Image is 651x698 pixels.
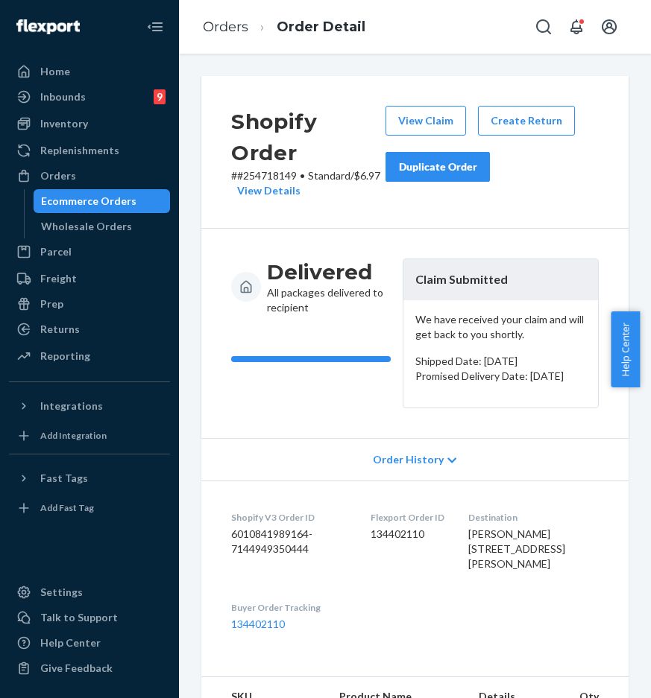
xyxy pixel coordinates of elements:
ol: breadcrumbs [191,5,377,49]
button: Create Return [478,106,575,136]
button: View Claim [386,106,466,136]
div: Settings [40,585,83,600]
div: Integrations [40,399,103,413]
button: Open Search Box [529,12,559,42]
div: Reporting [40,349,90,364]
p: We have received your claim and will get back to you shortly. [415,312,586,342]
div: Inbounds [40,89,86,104]
a: Ecommerce Orders [34,189,171,213]
img: Flexport logo [16,19,80,34]
div: Ecommerce Orders [41,194,136,209]
div: Add Fast Tag [40,501,94,514]
dt: Destination [468,511,600,524]
header: Claim Submitted [403,259,598,300]
button: Open account menu [594,12,624,42]
div: Wholesale Orders [41,219,132,234]
button: Fast Tags [9,466,170,490]
a: Parcel [9,240,170,264]
div: Orders [40,168,76,183]
a: 134402110 [231,618,285,630]
button: Duplicate Order [386,152,490,182]
a: Prep [9,292,170,316]
a: Settings [9,580,170,604]
dd: 134402110 [371,527,444,542]
a: Replenishments [9,139,170,162]
div: Fast Tags [40,471,88,486]
p: Promised Delivery Date: [DATE] [415,369,586,384]
button: Talk to Support [9,606,170,629]
dt: Buyer Order Tracking [231,601,347,614]
a: Returns [9,317,170,341]
span: • [300,169,305,182]
div: Talk to Support [40,610,118,625]
span: Order History [373,452,444,467]
a: Help Center [9,631,170,655]
h2: Shopify Order [231,106,386,168]
dt: Flexport Order ID [371,511,444,524]
a: Orders [9,164,170,188]
div: Add Integration [40,429,107,442]
button: Close Navigation [140,12,170,42]
div: Parcel [40,244,72,259]
div: Freight [40,271,77,286]
div: Give Feedback [40,661,113,676]
a: Inbounds9 [9,85,170,109]
a: Add Fast Tag [9,496,170,520]
button: Integrations [9,394,170,418]
button: Give Feedback [9,656,170,680]
div: Prep [40,296,63,311]
a: Add Integration [9,424,170,448]
div: All packages delivered to recipient [267,258,391,315]
dt: Shopify V3 Order ID [231,511,347,524]
dd: 6010841989164-7144949350444 [231,527,347,556]
a: Inventory [9,112,170,136]
button: Open notifications [562,12,591,42]
a: Reporting [9,344,170,368]
p: Shipped Date: [DATE] [415,354,586,369]
span: Standard [308,169,350,182]
div: Returns [40,322,80,337]
div: Inventory [40,116,88,131]
div: Duplicate Order [398,159,477,174]
div: Help Center [40,635,101,650]
a: Wholesale Orders [34,215,171,238]
button: View Details [231,183,301,198]
a: Freight [9,267,170,291]
div: Home [40,64,70,79]
a: Home [9,60,170,83]
span: [PERSON_NAME] [STREET_ADDRESS][PERSON_NAME] [468,527,565,570]
a: Order Detail [277,19,365,35]
p: # #254718149 / $6.97 [231,168,386,198]
a: Orders [203,19,248,35]
h3: Delivered [267,258,391,285]
div: Replenishments [40,143,119,158]
div: 9 [154,89,166,104]
button: Help Center [611,311,640,387]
